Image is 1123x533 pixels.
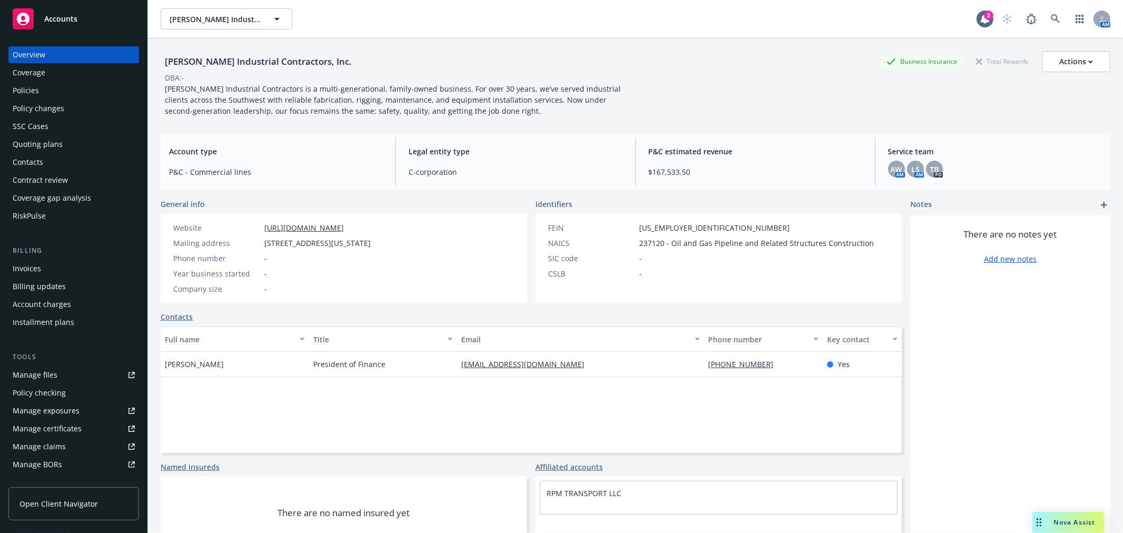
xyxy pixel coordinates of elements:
a: Contract review [8,172,139,189]
a: Manage files [8,367,139,383]
button: Full name [161,327,309,352]
button: Email [457,327,704,352]
div: Actions [1059,52,1093,72]
div: [PERSON_NAME] Industrial Contractors, Inc. [161,55,356,68]
span: P&C estimated revenue [649,146,862,157]
div: Summary of insurance [13,474,93,491]
span: [STREET_ADDRESS][US_STATE] [264,238,371,249]
a: Policy changes [8,100,139,117]
span: [PERSON_NAME] [165,359,224,370]
div: Billing updates [13,278,66,295]
button: Key contact [823,327,902,352]
a: Start snowing [997,8,1018,29]
div: Coverage [13,64,45,81]
span: There are no notes yet [964,228,1057,241]
span: - [264,283,267,294]
a: Manage BORs [8,456,139,473]
span: Identifiers [535,199,572,210]
a: Affiliated accounts [535,461,603,472]
span: Legal entity type [409,146,622,157]
div: Quoting plans [13,136,63,153]
span: Notes [910,199,932,211]
a: Switch app [1069,8,1090,29]
a: Coverage [8,64,139,81]
div: Manage BORs [13,456,62,473]
div: Mailing address [173,238,260,249]
div: Key contact [827,334,886,345]
div: Business Insurance [881,55,962,68]
div: Title [313,334,442,345]
div: Phone number [173,253,260,264]
div: Manage certificates [13,420,82,437]
div: Policies [13,82,39,99]
div: CSLB [548,268,635,279]
button: Actions [1042,51,1110,72]
span: - [639,268,642,279]
span: Open Client Navigator [19,498,98,509]
span: - [264,253,267,264]
div: Manage claims [13,438,66,455]
div: DBA: - [165,72,184,83]
a: Account charges [8,296,139,313]
a: Search [1045,8,1066,29]
span: Yes [838,359,850,370]
a: Report a Bug [1021,8,1042,29]
div: RiskPulse [13,208,46,224]
div: Account charges [13,296,71,313]
a: Named insureds [161,461,220,472]
div: Tools [8,352,139,362]
a: Summary of insurance [8,474,139,491]
div: 2 [984,11,993,20]
a: Manage exposures [8,402,139,419]
div: SSC Cases [13,118,48,135]
div: Manage exposures [13,402,79,419]
span: [PERSON_NAME] Industrial Contractors is a multi-generational, family-owned business. For over 30 ... [165,84,623,116]
div: Drag to move [1032,512,1046,533]
a: Manage claims [8,438,139,455]
div: FEIN [548,222,635,233]
div: Invoices [13,260,41,277]
span: 237120 - Oil and Gas Pipeline and Related Structures Construction [639,238,874,249]
div: Full name [165,334,293,345]
button: Phone number [704,327,823,352]
div: Email [461,334,688,345]
a: Installment plans [8,314,139,331]
span: $167,533.50 [649,166,862,177]
a: [URL][DOMAIN_NAME] [264,223,344,233]
div: SIC code [548,253,635,264]
span: General info [161,199,205,210]
a: Manage certificates [8,420,139,437]
div: Total Rewards [971,55,1033,68]
a: Add new notes [984,253,1037,264]
a: Quoting plans [8,136,139,153]
div: NAICS [548,238,635,249]
span: C-corporation [409,166,622,177]
span: There are no named insured yet [278,507,410,519]
span: Account type [169,146,383,157]
div: Contract review [13,172,68,189]
div: Manage files [13,367,57,383]
div: Policy changes [13,100,64,117]
a: Policies [8,82,139,99]
div: Company size [173,283,260,294]
a: Invoices [8,260,139,277]
span: LS [911,164,920,175]
span: [US_EMPLOYER_IDENTIFICATION_NUMBER] [639,222,790,233]
div: Year business started [173,268,260,279]
span: - [639,253,642,264]
span: Nova Assist [1054,518,1096,527]
button: Title [309,327,458,352]
a: Policy checking [8,384,139,401]
div: Contacts [13,154,43,171]
a: Billing updates [8,278,139,295]
span: [PERSON_NAME] Industrial Contractors, Inc. [170,14,261,25]
a: RPM TRANSPORT LLC [546,488,621,498]
a: Coverage gap analysis [8,190,139,206]
span: AW [891,164,902,175]
span: P&C - Commercial lines [169,166,383,177]
a: [EMAIL_ADDRESS][DOMAIN_NAME] [461,359,593,369]
button: Nova Assist [1032,512,1104,533]
a: add [1098,199,1110,211]
span: TB [930,164,939,175]
div: Website [173,222,260,233]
